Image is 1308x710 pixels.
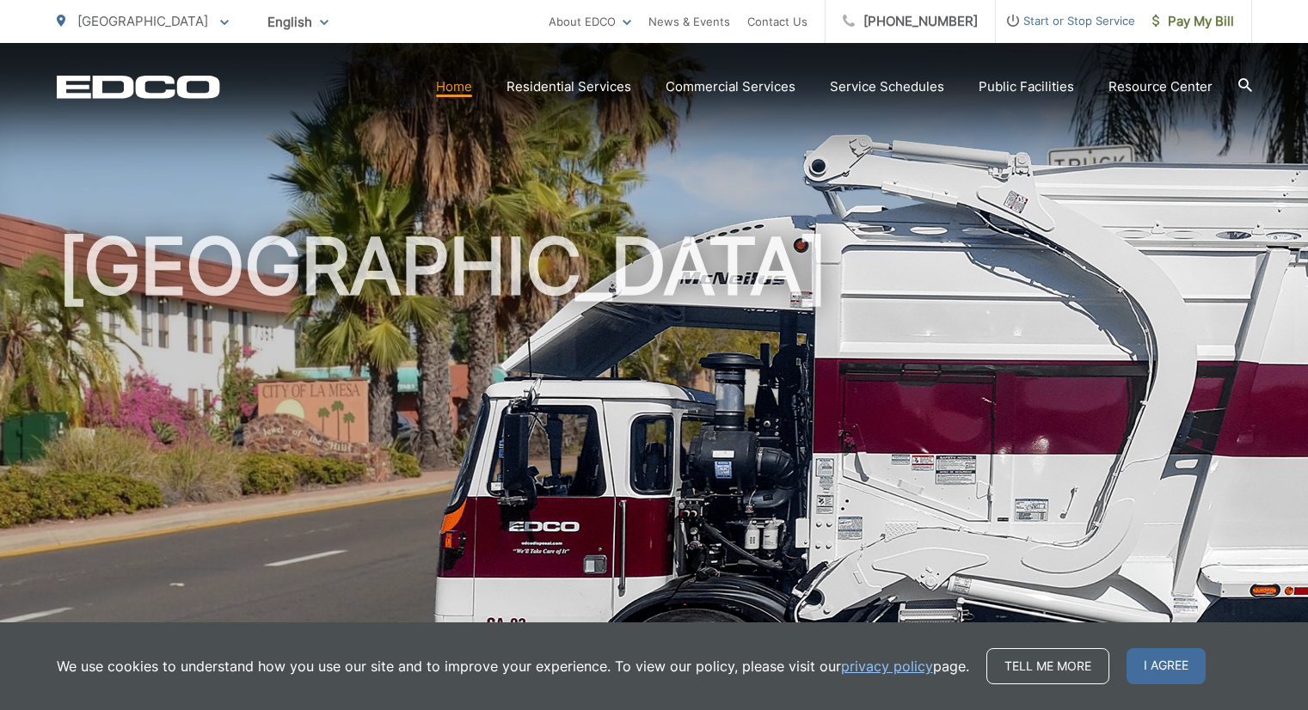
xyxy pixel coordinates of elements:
[57,75,220,99] a: EDCD logo. Return to the homepage.
[77,13,208,29] span: [GEOGRAPHIC_DATA]
[841,656,933,676] a: privacy policy
[255,7,341,37] span: English
[979,77,1074,97] a: Public Facilities
[666,77,795,97] a: Commercial Services
[1108,77,1213,97] a: Resource Center
[1152,11,1234,32] span: Pay My Bill
[648,11,730,32] a: News & Events
[57,656,969,676] p: We use cookies to understand how you use our site and to improve your experience. To view our pol...
[747,11,808,32] a: Contact Us
[830,77,944,97] a: Service Schedules
[549,11,631,32] a: About EDCO
[507,77,631,97] a: Residential Services
[986,648,1109,684] a: Tell me more
[436,77,472,97] a: Home
[1127,648,1206,684] span: I agree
